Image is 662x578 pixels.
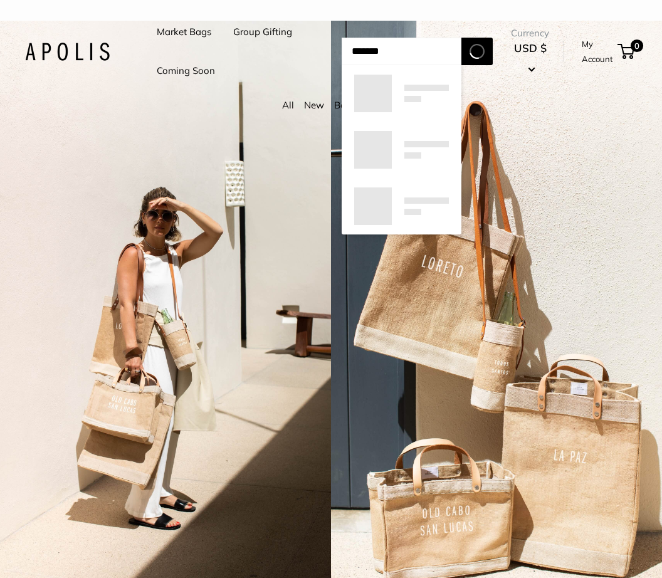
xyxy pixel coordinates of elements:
[514,41,547,55] span: USD $
[342,38,461,65] input: Search...
[511,38,549,78] button: USD $
[304,99,324,111] a: New
[582,36,613,67] a: My Account
[282,99,294,111] a: All
[631,39,643,52] span: 0
[461,38,493,65] button: Search
[511,24,549,42] span: Currency
[619,44,634,59] a: 0
[157,62,215,80] a: Coming Soon
[157,23,211,41] a: Market Bags
[25,43,110,61] img: Apolis
[334,99,380,111] a: Bestsellers
[233,23,292,41] a: Group Gifting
